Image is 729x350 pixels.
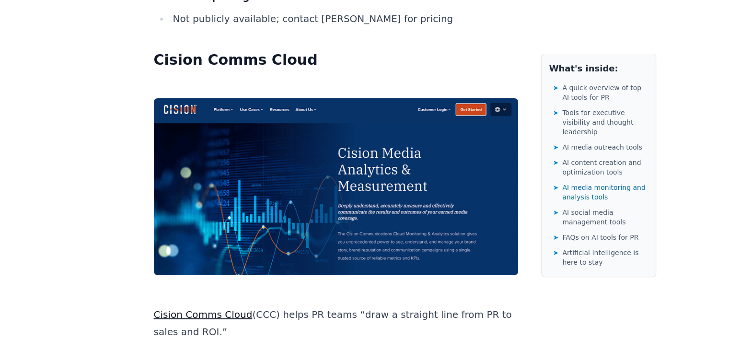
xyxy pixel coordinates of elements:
[553,233,559,242] span: ➤
[553,142,559,152] span: ➤
[553,248,559,257] span: ➤
[553,183,559,192] span: ➤
[562,83,648,102] span: A quick overview of top AI tools for PR
[154,98,518,275] img: cision comms cloud.png
[553,208,559,217] span: ➤
[553,106,648,139] a: ➤Tools for executive visibility and thought leadership
[553,83,559,93] span: ➤
[553,231,648,244] a: ➤FAQs on AI tools for PR
[154,306,518,340] p: (CCC) helps PR teams “draw a straight line from PR to sales and ROI.”
[553,158,559,167] span: ➤
[562,183,648,202] span: AI media monitoring and analysis tools
[553,81,648,104] a: ➤A quick overview of top AI tools for PR
[562,248,648,267] span: Artificial Intelligence is here to stay
[562,208,648,227] span: AI social media management tools
[562,142,642,152] span: AI media outreach tools
[562,233,638,242] span: FAQs on AI tools for PR
[553,181,648,204] a: ➤AI media monitoring and analysis tools
[553,206,648,229] a: ➤AI social media management tools
[549,62,648,75] h2: What's inside:
[562,158,648,177] span: AI content creation and optimization tools
[553,140,648,154] a: ➤AI media outreach tools
[169,10,518,27] li: Not publicly available; contact [PERSON_NAME] for pricing
[553,156,648,179] a: ➤AI content creation and optimization tools
[553,108,559,117] span: ➤
[154,309,253,320] a: Cision Comms Cloud
[562,108,648,137] span: Tools for executive visibility and thought leadership
[553,246,648,269] a: ➤Artificial Intelligence is here to stay
[154,51,318,68] strong: Cision Comms Cloud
